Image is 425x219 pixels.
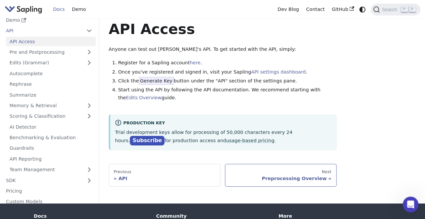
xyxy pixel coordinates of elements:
[118,68,336,76] li: Once you've registered and signed in, visit your Sapling .
[2,197,96,206] a: Custom Models
[68,4,89,15] a: Demo
[230,169,331,174] div: Next
[109,46,336,53] p: Anyone can test out [PERSON_NAME]'s API. To get started with the API, simply:
[6,122,96,132] a: AI Detector
[109,164,336,186] nav: Docs pages
[403,197,418,212] iframe: Intercom live chat
[2,186,96,196] a: Pricing
[230,175,331,181] div: Preprocessing Overview
[156,213,269,219] div: Community
[358,5,367,14] button: Switch between dark and light mode (currently system mode)
[109,20,336,38] h1: API Access
[6,101,96,110] a: Memory & Retrieval
[302,4,328,15] a: Contact
[2,26,83,36] a: API
[130,136,164,145] a: Subscribe
[371,4,420,16] button: Search (Command+K)
[6,47,96,57] a: Pre and Postprocessing
[2,16,96,25] a: Demo
[225,164,336,186] a: NextPreprocessing Overview
[409,6,415,12] kbd: K
[109,164,220,186] a: PreviousAPI
[6,90,96,100] a: Summarize
[118,86,336,102] li: Start using the API by following the API documentation. We recommend starting with the guide.
[401,6,407,12] kbd: ⌘
[83,26,96,36] button: Collapse sidebar category 'API'
[6,111,96,121] a: Scoring & Classification
[6,37,96,46] a: API Access
[118,59,336,67] li: Register for a Sapling account .
[118,77,336,85] li: Click the button under the "API" section of the settings pane.
[6,58,96,68] a: Edits (Grammar)
[34,213,147,219] div: Docs
[115,129,332,145] p: Trial development keys allow for processing of 50,000 characters every 24 hours. for production a...
[114,175,215,181] div: API
[6,133,96,142] a: Benchmarking & Evaluation
[278,213,391,219] div: More
[5,5,45,14] a: Sapling.ai
[83,175,96,185] button: Expand sidebar category 'SDK'
[2,175,83,185] a: SDK
[6,79,96,89] a: Rephrase
[226,138,274,143] a: usage-based pricing
[6,154,96,164] a: API Reporting
[328,4,357,15] a: GitHub
[251,69,305,75] a: API settings dashboard
[274,4,302,15] a: Dev Blog
[190,60,200,65] a: here
[115,119,332,127] div: Production Key
[6,165,96,174] a: Team Management
[5,5,42,14] img: Sapling.ai
[6,69,96,78] a: Autocomplete
[126,95,161,100] a: Edits Overview
[114,169,215,174] div: Previous
[380,7,401,12] span: Search
[6,143,96,153] a: Guardrails
[50,4,68,15] a: Docs
[139,77,174,85] span: Generate Key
